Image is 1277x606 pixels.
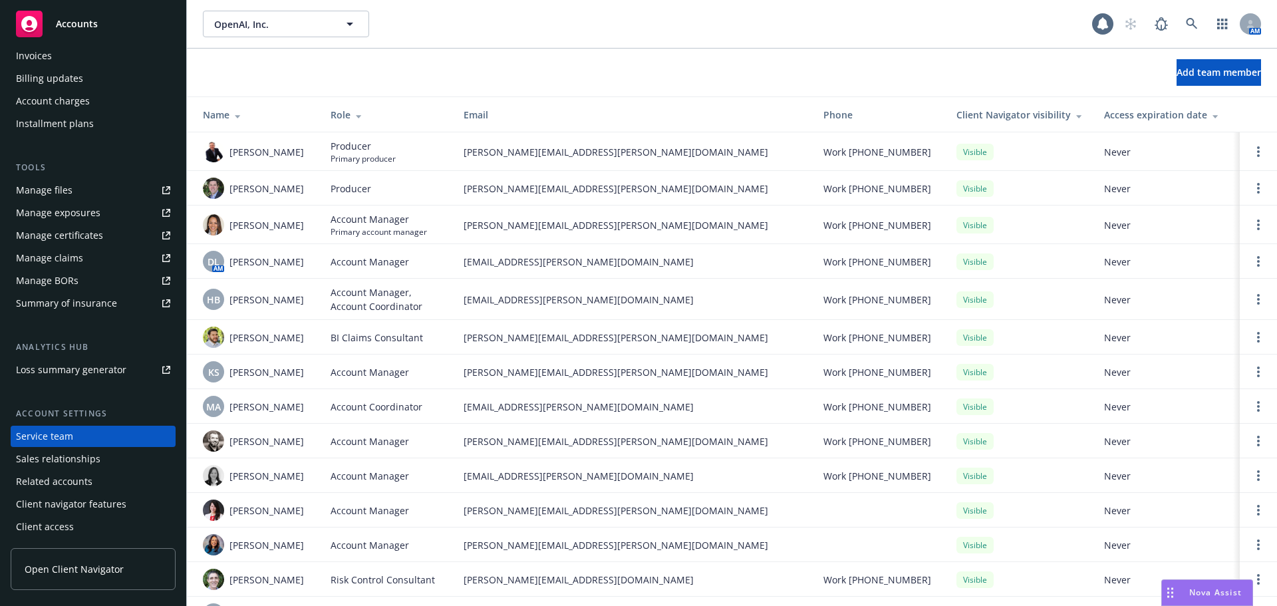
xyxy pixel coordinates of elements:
span: [PERSON_NAME][EMAIL_ADDRESS][PERSON_NAME][DOMAIN_NAME] [464,331,802,345]
span: Work [PHONE_NUMBER] [823,255,931,269]
span: MA [206,400,221,414]
a: Open options [1250,398,1266,414]
span: [PERSON_NAME] [229,538,304,552]
img: photo [203,178,224,199]
span: Account Manager [331,212,427,226]
div: Access expiration date [1104,108,1229,122]
div: Visible [956,180,994,197]
span: Never [1104,434,1229,448]
a: Report a Bug [1148,11,1175,37]
span: [PERSON_NAME] [229,145,304,159]
div: Account settings [11,407,176,420]
div: Visible [956,291,994,308]
div: Phone [823,108,935,122]
span: Never [1104,573,1229,587]
span: Never [1104,469,1229,483]
span: [PERSON_NAME] [229,255,304,269]
span: HB [207,293,220,307]
span: Work [PHONE_NUMBER] [823,573,931,587]
span: Add team member [1177,66,1261,78]
a: Summary of insurance [11,293,176,314]
span: Never [1104,145,1229,159]
span: KS [208,365,219,379]
span: Risk Control Consultant [331,573,435,587]
span: Primary producer [331,153,396,164]
img: photo [203,214,224,235]
span: [PERSON_NAME] [229,469,304,483]
div: Billing updates [16,68,83,89]
span: OpenAI, Inc. [214,17,329,31]
span: Work [PHONE_NUMBER] [823,218,931,232]
a: Installment plans [11,113,176,134]
span: [PERSON_NAME][EMAIL_ADDRESS][PERSON_NAME][DOMAIN_NAME] [464,218,802,232]
span: [PERSON_NAME][EMAIL_ADDRESS][PERSON_NAME][DOMAIN_NAME] [464,365,802,379]
span: [EMAIL_ADDRESS][PERSON_NAME][DOMAIN_NAME] [464,469,802,483]
div: Client Navigator visibility [956,108,1083,122]
div: Visible [956,253,994,270]
a: Search [1179,11,1205,37]
div: Visible [956,144,994,160]
span: [PERSON_NAME][EMAIL_ADDRESS][PERSON_NAME][DOMAIN_NAME] [464,434,802,448]
div: Account charges [16,90,90,112]
div: Manage claims [16,247,83,269]
div: Related accounts [16,471,92,492]
div: Visible [956,502,994,519]
span: Account Manager [331,434,409,448]
span: DL [208,255,219,269]
span: Account Manager [331,538,409,552]
div: Invoices [16,45,52,67]
span: Producer [331,139,396,153]
div: Role [331,108,442,122]
span: [EMAIL_ADDRESS][PERSON_NAME][DOMAIN_NAME] [464,293,802,307]
div: Visible [956,433,994,450]
div: Visible [956,468,994,484]
div: Manage BORs [16,270,78,291]
span: Account Manager [331,504,409,518]
span: Never [1104,538,1229,552]
span: [PERSON_NAME] [229,331,304,345]
img: photo [203,141,224,162]
span: [PERSON_NAME][EMAIL_ADDRESS][PERSON_NAME][DOMAIN_NAME] [464,182,802,196]
img: photo [203,534,224,555]
div: Name [203,108,309,122]
div: Manage certificates [16,225,103,246]
span: Open Client Navigator [25,562,124,576]
a: Client navigator features [11,494,176,515]
span: Producer [331,182,371,196]
div: Visible [956,398,994,415]
span: Primary account manager [331,226,427,237]
a: Open options [1250,433,1266,449]
span: [EMAIL_ADDRESS][PERSON_NAME][DOMAIN_NAME] [464,400,802,414]
span: Accounts [56,19,98,29]
a: Manage files [11,180,176,201]
div: Email [464,108,802,122]
span: Never [1104,218,1229,232]
span: Account Manager [331,469,409,483]
a: Manage exposures [11,202,176,224]
div: Visible [956,537,994,553]
span: Never [1104,331,1229,345]
a: Billing updates [11,68,176,89]
span: [PERSON_NAME] [229,182,304,196]
span: Never [1104,400,1229,414]
div: Manage files [16,180,72,201]
a: Open options [1250,253,1266,269]
a: Service team [11,426,176,447]
div: Summary of insurance [16,293,117,314]
div: Installment plans [16,113,94,134]
a: Client access [11,516,176,537]
a: Open options [1250,364,1266,380]
a: Loss summary generator [11,359,176,380]
img: photo [203,500,224,521]
span: [PERSON_NAME] [229,504,304,518]
span: [PERSON_NAME] [229,218,304,232]
a: Accounts [11,5,176,43]
span: [PERSON_NAME] [229,400,304,414]
span: Work [PHONE_NUMBER] [823,400,931,414]
a: Open options [1250,468,1266,484]
a: Account charges [11,90,176,112]
div: Visible [956,571,994,588]
div: Visible [956,329,994,346]
span: [PERSON_NAME] [229,434,304,448]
